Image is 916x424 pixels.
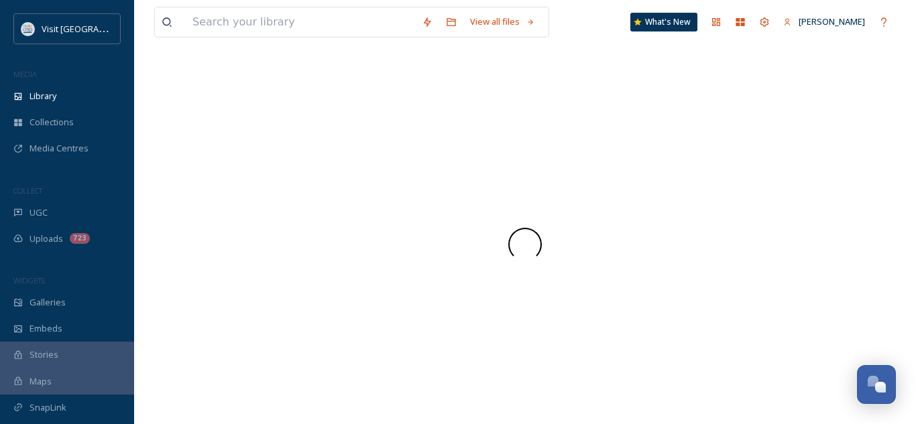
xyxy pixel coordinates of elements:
span: Collections [30,116,74,129]
span: Media Centres [30,142,89,155]
span: COLLECT [13,186,42,196]
a: View all files [463,9,542,35]
span: Stories [30,348,58,361]
div: 723 [70,233,90,244]
span: Uploads [30,232,63,245]
span: SnapLink [30,401,66,414]
a: [PERSON_NAME] [777,9,872,35]
button: Open Chat [857,365,896,404]
span: Library [30,90,56,102]
span: Visit [GEOGRAPHIC_DATA] [42,22,146,35]
span: UGC [30,206,48,219]
img: QCCVB_VISIT_vert_logo_4c_tagline_122019.svg [21,22,35,36]
span: [PERSON_NAME] [799,15,865,27]
input: Search your library [186,7,415,37]
span: Maps [30,375,52,388]
span: Galleries [30,296,66,309]
a: What's New [630,13,697,31]
span: MEDIA [13,69,37,79]
span: Embeds [30,322,62,335]
span: WIDGETS [13,275,44,285]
